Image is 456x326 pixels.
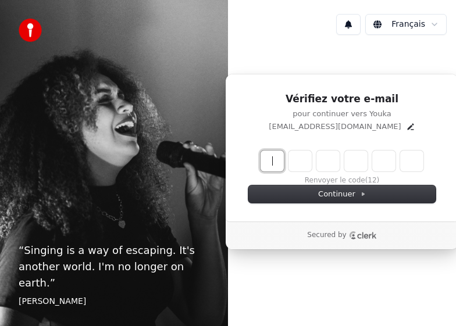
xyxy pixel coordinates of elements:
button: Continuer [248,185,436,203]
button: Edit [406,122,415,131]
input: Enter verification code [261,151,447,171]
footer: [PERSON_NAME] [19,296,209,307]
p: Secured by [307,231,346,240]
p: [EMAIL_ADDRESS][DOMAIN_NAME] [269,121,401,132]
span: Continuer [318,189,366,199]
p: pour continuer vers Youka [248,109,436,119]
h1: Vérifiez votre e-mail [248,92,436,106]
a: Clerk logo [349,231,377,239]
p: “ Singing is a way of escaping. It's another world. I'm no longer on earth. ” [19,242,209,291]
img: youka [19,19,42,42]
